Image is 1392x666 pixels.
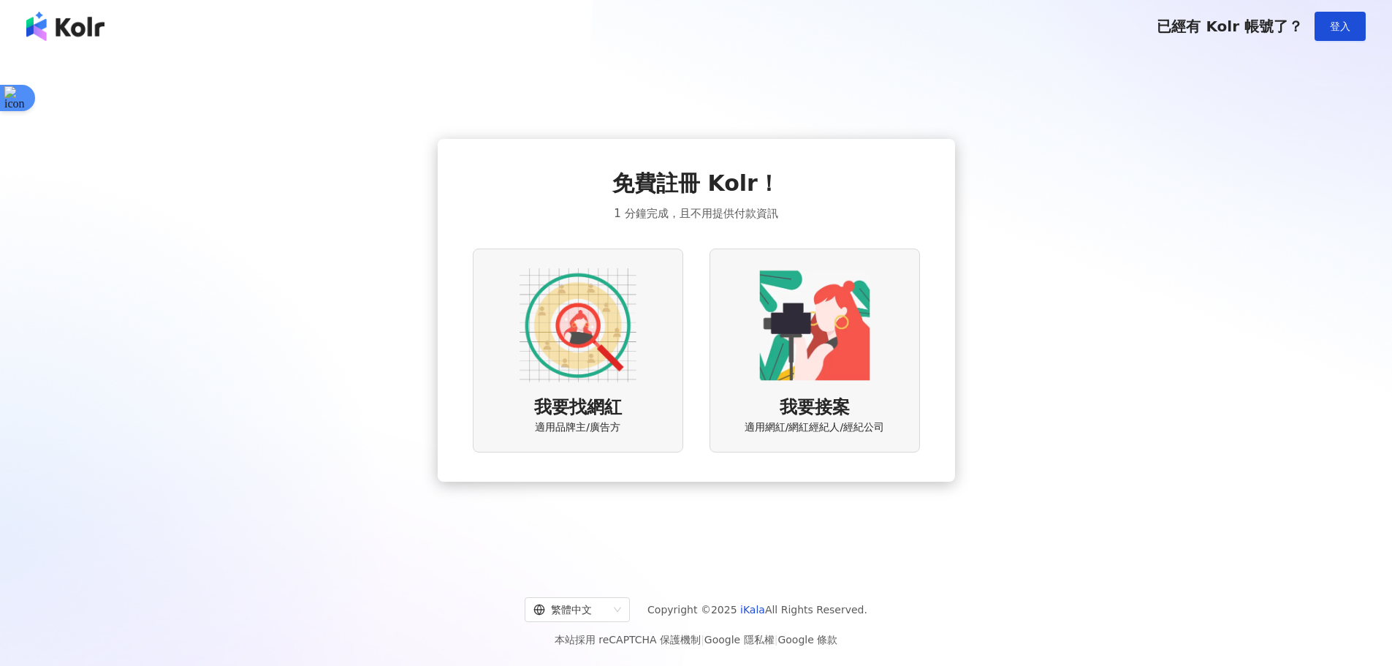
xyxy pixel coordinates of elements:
span: Copyright © 2025 All Rights Reserved. [647,601,867,618]
span: 我要接案 [780,396,850,420]
span: 免費註冊 Kolr！ [612,168,780,199]
span: 1 分鐘完成，且不用提供付款資訊 [614,205,777,222]
span: 適用網紅/網紅經紀人/經紀公司 [745,420,884,435]
img: logo [26,12,104,41]
span: | [775,634,778,646]
a: Google 條款 [777,634,837,646]
span: 我要找網紅 [534,396,622,420]
span: 適用品牌主/廣告方 [535,420,620,435]
span: 本站採用 reCAPTCHA 保護機制 [555,631,837,648]
a: Google 隱私權 [704,634,775,646]
img: KOL identity option [756,267,873,384]
span: 登入 [1330,20,1350,32]
img: AD identity option [520,267,636,384]
a: iKala [740,604,765,616]
span: | [701,634,704,646]
span: 已經有 Kolr 帳號了？ [1157,18,1303,35]
div: 繁體中文 [533,598,608,621]
button: 登入 [1315,12,1366,41]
